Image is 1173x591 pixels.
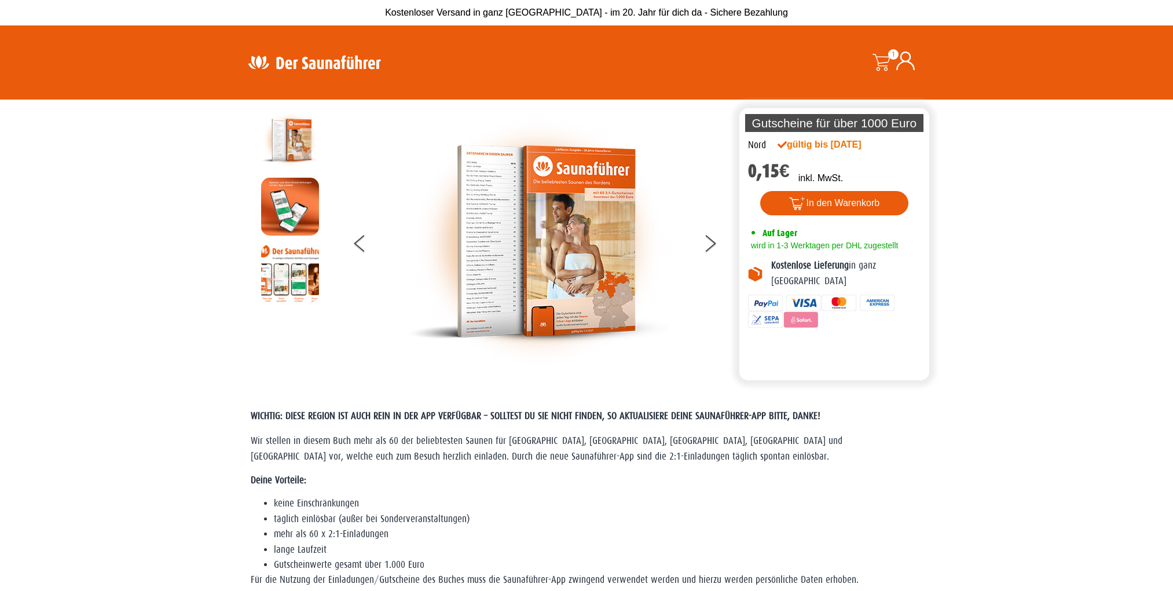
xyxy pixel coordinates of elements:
span: wird in 1-3 Werktagen per DHL zugestellt [748,241,898,250]
span: Wir stellen in diesem Buch mehr als 60 der beliebtesten Saunen für [GEOGRAPHIC_DATA], [GEOGRAPHIC... [251,435,842,461]
img: MOCKUP-iPhone_regional [261,178,319,236]
div: Nord [748,138,766,153]
bdi: 0,15 [748,160,790,182]
li: lange Laufzeit [274,542,922,557]
img: der-saunafuehrer-2025-nord [409,111,669,372]
button: In den Warenkorb [760,191,909,215]
p: inkl. MwSt. [798,171,843,185]
span: 1 [888,49,899,60]
li: keine Einschränkungen [274,496,922,511]
b: Kostenlose Lieferung [771,260,849,271]
li: täglich einlösbar (außer bei Sonderveranstaltungen) [274,512,922,527]
p: in ganz [GEOGRAPHIC_DATA] [771,258,921,289]
span: Auf Lager [763,227,797,238]
li: mehr als 60 x 2:1-Einladungen [274,527,922,542]
img: Anleitung7tn [261,244,319,302]
span: € [779,160,790,182]
p: Für die Nutzung der Einladungen/Gutscheine des Buches muss die Saunaführer-App zwingend verwendet... [251,572,922,588]
p: Gutscheine für über 1000 Euro [745,114,923,132]
li: Gutscheinwerte gesamt über 1.000 Euro [274,557,922,572]
div: gültig bis [DATE] [778,138,886,152]
span: WICHTIG: DIESE REGION IST AUCH REIN IN DER APP VERFÜGBAR – SOLLTEST DU SIE NICHT FINDEN, SO AKTUA... [251,410,820,421]
strong: Deine Vorteile: [251,475,306,486]
span: Kostenloser Versand in ganz [GEOGRAPHIC_DATA] - im 20. Jahr für dich da - Sichere Bezahlung [385,8,788,17]
img: der-saunafuehrer-2025-nord [261,111,319,169]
